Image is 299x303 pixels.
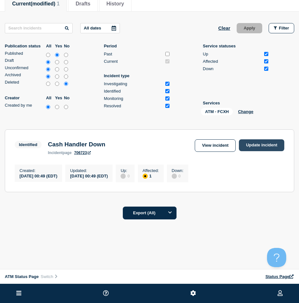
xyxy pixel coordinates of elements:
[5,58,71,65] div: draft
[269,23,294,33] button: Filter
[104,81,163,86] div: Investigating
[64,73,68,80] input: no
[46,66,50,73] input: all
[55,73,59,80] input: yes
[203,101,269,105] p: Services
[121,174,126,179] div: disabled
[5,274,39,279] span: ATM Status Page
[5,51,44,56] div: Published
[5,72,44,77] div: Archived
[64,81,68,87] input: no
[104,59,163,64] div: Current
[55,81,59,87] input: yes
[143,173,159,179] div: 1
[31,1,55,6] span: (modified)
[55,95,62,100] label: Yes
[5,72,71,80] div: archived
[20,168,57,173] p: Created :
[165,52,169,56] input: Past
[48,151,72,155] p: page
[5,80,44,85] div: Deleted
[5,65,44,70] div: Unconfirmed
[64,95,71,100] label: No
[5,58,44,63] div: Draft
[57,1,60,6] span: 1
[239,139,284,151] a: Update incident
[264,52,268,56] input: Up
[74,151,91,155] a: 706723
[218,23,230,33] button: Clear
[46,104,50,110] input: all
[5,23,73,33] input: Search incidents
[279,26,289,30] span: Filter
[203,66,262,71] div: Down
[48,151,63,155] span: incident
[104,96,163,101] div: Monitoring
[48,141,105,148] h3: Cash Handler Down
[46,44,53,48] label: All
[203,44,269,48] p: Service statuses
[64,44,71,48] label: No
[104,73,170,78] p: Incident type
[64,104,68,110] input: no
[80,23,120,33] button: All dates
[165,89,169,93] input: Identified
[5,103,44,108] div: Created by me
[5,44,44,48] p: Publication status
[203,52,262,56] div: Up
[121,168,130,173] p: Up :
[104,44,170,48] p: Period
[84,26,101,30] p: All dates
[172,168,184,173] p: Down :
[46,73,50,80] input: all
[195,139,236,152] a: View incident
[172,174,177,179] div: disabled
[5,103,71,110] div: createdByMe
[55,59,59,65] input: yes
[165,59,169,63] input: Current
[64,66,68,73] input: no
[5,80,71,87] div: deleted
[106,1,124,7] button: History
[143,168,159,173] p: Affected :
[46,52,50,58] input: all
[55,52,59,58] input: yes
[121,173,130,179] div: 0
[5,51,71,58] div: published
[104,103,163,108] div: Resolved
[55,44,62,48] label: Yes
[104,52,163,56] div: Past
[75,1,90,7] button: Drafts
[203,59,262,64] div: Affected
[46,59,50,65] input: all
[172,173,184,179] div: 0
[165,82,169,86] input: Investigating
[164,207,177,219] button: Options
[64,52,68,58] input: no
[39,274,60,279] button: Switch
[12,1,59,7] button: Current(modified) 1
[267,248,286,267] iframe: Help Scout Beacon - Open
[46,81,50,87] input: all
[5,95,44,100] p: Creator
[55,104,59,110] input: yes
[238,109,253,114] button: Change
[20,173,57,178] div: [DATE] 00:49 (EDT)
[15,141,42,148] span: Identified
[237,23,262,33] button: Apply
[264,59,268,63] input: Affected
[201,108,233,115] span: ATM - FCXH
[5,65,71,73] div: unconfirmed
[123,207,177,219] button: Export (All)
[264,67,268,71] input: Down
[265,274,294,279] a: Status Page
[70,168,108,173] p: Updated :
[64,59,68,65] input: no
[165,96,169,101] input: Monitoring
[55,66,59,73] input: yes
[104,89,163,94] div: Identified
[165,104,169,108] input: Resolved
[143,174,148,179] div: affected
[46,95,53,100] label: All
[70,173,108,178] div: [DATE] 00:49 (EDT)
